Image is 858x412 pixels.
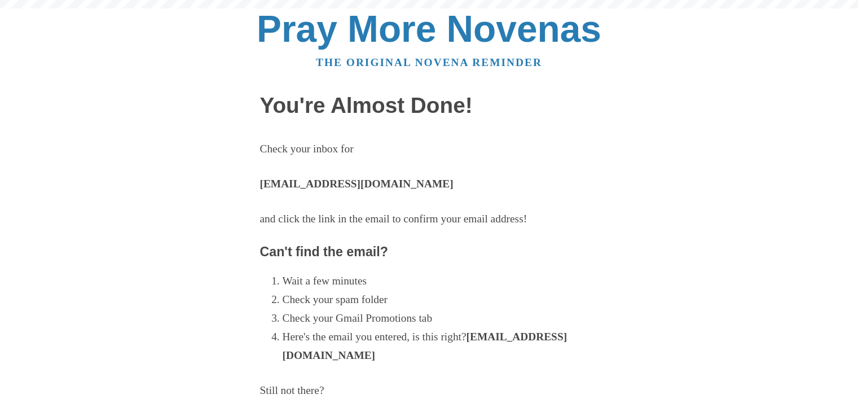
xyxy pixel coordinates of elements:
[283,328,599,365] li: Here's the email you entered, is this right?
[283,291,599,309] li: Check your spam folder
[257,8,601,50] a: Pray More Novenas
[283,272,599,291] li: Wait a few minutes
[316,56,542,68] a: The original novena reminder
[260,245,599,260] h3: Can't find the email?
[260,178,454,190] strong: [EMAIL_ADDRESS][DOMAIN_NAME]
[283,331,567,361] strong: [EMAIL_ADDRESS][DOMAIN_NAME]
[260,94,599,118] h1: You're Almost Done!
[260,210,599,229] p: and click the link in the email to confirm your email address!
[260,382,599,400] p: Still not there?
[260,140,599,159] p: Check your inbox for
[283,309,599,328] li: Check your Gmail Promotions tab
